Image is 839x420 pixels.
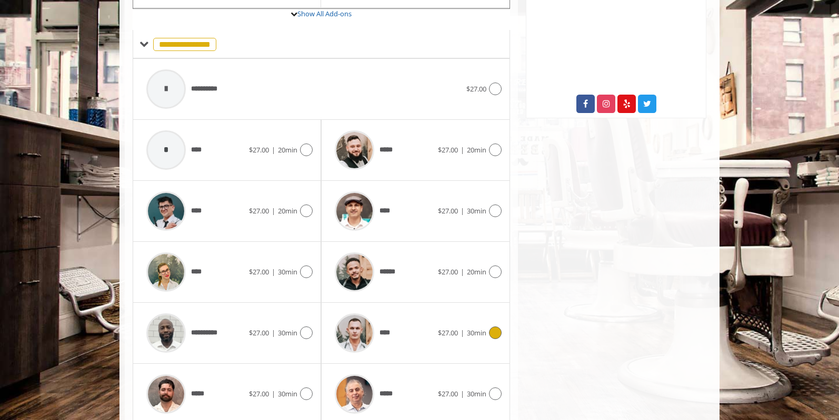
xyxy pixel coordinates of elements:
span: | [272,328,275,337]
span: $27.00 [438,206,458,216]
span: $27.00 [466,84,486,94]
span: | [461,267,464,276]
span: $27.00 [438,328,458,337]
span: 30min [467,389,486,398]
span: 30min [467,328,486,337]
span: 30min [467,206,486,216]
span: 30min [278,267,297,276]
span: | [272,145,275,155]
span: 20min [467,267,486,276]
span: | [272,267,275,276]
span: 20min [278,206,297,216]
span: $27.00 [249,145,269,155]
span: | [272,389,275,398]
span: | [272,206,275,216]
span: | [461,328,464,337]
span: 20min [278,145,297,155]
span: | [461,206,464,216]
span: $27.00 [249,206,269,216]
span: 30min [278,389,297,398]
span: | [461,145,464,155]
span: $27.00 [438,267,458,276]
span: 20min [467,145,486,155]
span: 30min [278,328,297,337]
span: $27.00 [438,389,458,398]
span: $27.00 [249,389,269,398]
span: | [461,389,464,398]
span: $27.00 [249,267,269,276]
a: Show All Add-ons [297,9,352,18]
span: $27.00 [438,145,458,155]
span: $27.00 [249,328,269,337]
